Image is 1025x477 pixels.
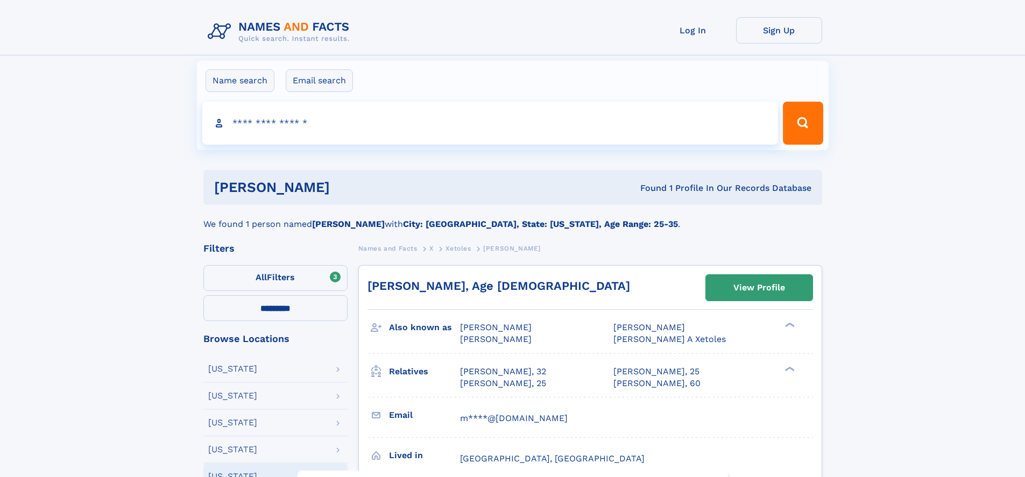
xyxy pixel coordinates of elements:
[358,241,418,255] a: Names and Facts
[460,453,645,464] span: [GEOGRAPHIC_DATA], [GEOGRAPHIC_DATA]
[208,418,257,427] div: [US_STATE]
[208,365,257,373] div: [US_STATE]
[613,322,685,332] span: [PERSON_NAME]
[736,17,822,44] a: Sign Up
[460,334,532,344] span: [PERSON_NAME]
[650,17,736,44] a: Log In
[206,69,274,92] label: Name search
[214,181,485,194] h1: [PERSON_NAME]
[202,102,779,145] input: search input
[203,265,348,291] label: Filters
[208,445,257,454] div: [US_STATE]
[389,406,460,424] h3: Email
[429,245,434,252] span: X
[203,334,348,344] div: Browse Locations
[203,17,358,46] img: Logo Names and Facts
[706,275,812,301] a: View Profile
[389,318,460,337] h3: Also known as
[286,69,353,92] label: Email search
[460,322,532,332] span: [PERSON_NAME]
[460,378,546,389] a: [PERSON_NAME], 25
[446,241,471,255] a: Xetoles
[783,102,823,145] button: Search Button
[203,244,348,253] div: Filters
[613,334,726,344] span: [PERSON_NAME] A Xetoles
[733,275,785,300] div: View Profile
[389,446,460,465] h3: Lived in
[613,366,699,378] a: [PERSON_NAME], 25
[256,272,267,282] span: All
[429,241,434,255] a: X
[312,219,385,229] b: [PERSON_NAME]
[460,366,546,378] a: [PERSON_NAME], 32
[485,182,811,194] div: Found 1 Profile In Our Records Database
[208,391,257,400] div: [US_STATE]
[613,378,701,389] a: [PERSON_NAME], 60
[446,245,471,252] span: Xetoles
[483,245,541,252] span: [PERSON_NAME]
[203,205,822,231] div: We found 1 person named with .
[782,322,795,329] div: ❯
[403,219,678,229] b: City: [GEOGRAPHIC_DATA], State: [US_STATE], Age Range: 25-35
[389,362,460,381] h3: Relatives
[782,365,795,372] div: ❯
[367,279,630,293] a: [PERSON_NAME], Age [DEMOGRAPHIC_DATA]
